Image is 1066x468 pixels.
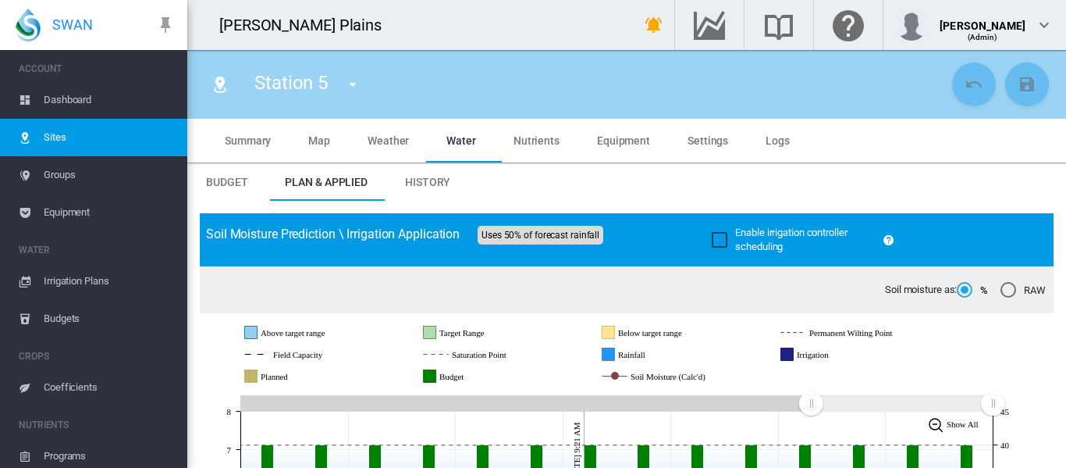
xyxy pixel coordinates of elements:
span: Coefficients [44,369,175,406]
span: Station 5 [254,72,328,94]
rect: Zoom chart using cursor arrows [811,395,993,411]
md-icon: Search the knowledge base [760,16,798,34]
tspan: Show All [947,420,979,429]
g: Saturation Point [424,348,563,362]
tspan: 45 [1000,407,1009,416]
span: WATER [19,238,175,263]
md-icon: Click here for help [830,16,867,34]
span: Enable irrigation controller scheduling [735,227,847,252]
tspan: 7 [227,445,232,455]
span: Groups [44,156,175,194]
div: [PERSON_NAME] Plains [219,14,396,36]
span: Nutrients [513,134,560,147]
span: Water [446,134,476,147]
span: Uses 50% of forecast rainfall [478,226,603,245]
img: SWAN-Landscape-Logo-Colour-drop.png [16,9,41,41]
span: Equipment [597,134,650,147]
button: Click to go to list of Sites [204,69,236,100]
img: profile.jpg [896,9,927,41]
md-icon: icon-undo [965,75,983,94]
span: Equipment [44,194,175,231]
span: (Admin) [968,33,998,41]
button: icon-menu-down [337,69,368,100]
g: Irrigation [781,348,879,362]
md-icon: icon-map-marker-radius [211,75,229,94]
span: Dashboard [44,81,175,119]
span: CROPS [19,344,175,369]
g: Budget [424,370,513,384]
span: ACCOUNT [19,56,175,81]
span: Map [308,134,330,147]
tspan: 8 [227,407,232,416]
g: Soil Moisture (Calc'd) [602,370,764,384]
span: Settings [688,134,728,147]
span: Soil moisture as: [885,283,957,297]
g: Rainfall [602,348,692,362]
md-icon: icon-content-save [1018,75,1036,94]
md-icon: Go to the Data Hub [691,16,728,34]
span: Plan & Applied [285,176,368,188]
md-radio-button: RAW [1000,283,1046,298]
button: icon-bell-ring [638,9,670,41]
span: SWAN [52,15,93,34]
g: Field Capacity [245,348,376,362]
span: Soil Moisture Prediction \ Irrigation Application [206,227,460,241]
g: Planned [245,370,338,384]
md-icon: icon-pin [156,16,175,34]
div: [PERSON_NAME] [940,12,1025,27]
span: History [405,176,450,188]
span: Sites [44,119,175,156]
g: Zoom chart using cursor arrows [979,390,1007,417]
md-icon: icon-menu-down [343,75,362,94]
span: Budget [206,176,247,188]
button: Save Changes [1005,63,1049,106]
span: Budgets [44,300,175,338]
span: Summary [225,134,271,147]
span: Weather [368,134,409,147]
g: Target Range [424,326,540,340]
md-icon: icon-chevron-down [1035,16,1054,34]
md-checkbox: Enable irrigation controller scheduling [712,226,876,254]
tspan: 40 [1000,441,1009,450]
md-radio-button: % [957,283,988,298]
span: Logs [766,134,790,147]
g: Below target range [602,326,743,340]
button: Cancel Changes [952,63,996,106]
span: Irrigation Plans [44,263,175,300]
md-icon: icon-bell-ring [645,16,663,34]
g: Permanent Wilting Point [781,326,955,340]
g: Above target range [245,326,387,340]
span: NUTRIENTS [19,413,175,438]
g: Zoom chart using cursor arrows [798,390,825,417]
